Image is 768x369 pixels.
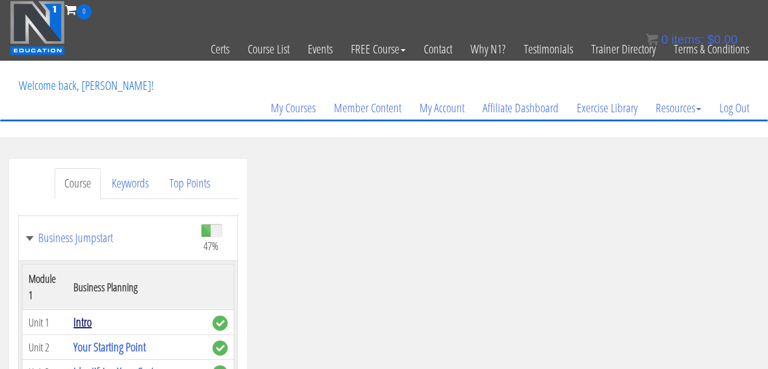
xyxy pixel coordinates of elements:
a: FREE Course [342,19,415,79]
a: Events [299,19,342,79]
a: Why N1? [461,19,515,79]
td: Unit 2 [22,335,68,360]
a: My Account [410,79,474,137]
th: Module 1 [22,265,68,310]
a: Terms & Conditions [665,19,758,79]
a: Contact [415,19,461,79]
span: $ [707,33,714,46]
a: 0 items: $0.00 [646,33,738,46]
a: Keywords [102,168,158,199]
span: 47% [203,239,219,252]
a: Your Starting Point [73,339,146,355]
a: My Courses [262,79,325,137]
span: 0 [76,4,92,19]
a: Trainer Directory [582,19,665,79]
a: Testimonials [515,19,582,79]
a: Course List [239,19,299,79]
bdi: 0.00 [707,33,738,46]
a: Exercise Library [568,79,647,137]
span: complete [212,340,228,356]
a: Affiliate Dashboard [474,79,568,137]
a: Log Out [710,79,758,137]
a: Business Jumpstart [25,232,189,244]
td: Unit 1 [22,310,68,335]
a: 0 [65,1,92,18]
a: Course [55,168,101,199]
span: complete [212,316,228,331]
th: Business Planning [67,265,206,310]
a: Member Content [325,79,410,137]
span: 0 [661,33,668,46]
img: icon11.png [646,33,658,46]
img: n1-education [10,1,65,55]
p: Welcome back, [PERSON_NAME]! [10,61,163,110]
span: items: [671,33,704,46]
a: Top Points [160,168,220,199]
a: Certs [202,19,239,79]
a: Resources [647,79,710,137]
a: Intro [73,314,92,330]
